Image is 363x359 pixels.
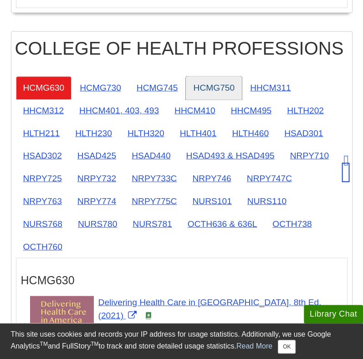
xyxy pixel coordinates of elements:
a: NURS781 [125,213,179,236]
a: HLTH460 [225,122,276,145]
a: HLTH202 [280,99,331,123]
a: HHCM495 [224,99,279,123]
a: Link opens in new window [98,297,322,320]
a: OCTH738 [265,213,319,236]
a: HCMG745 [129,77,185,100]
a: NRPY763 [16,190,69,213]
button: Library Chat [304,305,363,323]
a: NURS110 [240,190,294,213]
a: NURS780 [71,213,124,236]
a: NRPY710 [283,144,336,168]
h2: College of Health Professions [11,32,352,65]
a: HLTH230 [68,122,119,145]
a: OCTH636 & 636L [180,213,265,236]
a: NRPY747C [240,167,299,190]
a: NURS768 [16,213,70,236]
a: NRPY725 [16,167,69,190]
sup: TM [91,341,98,347]
sup: TM [40,341,48,347]
a: NRPY732 [70,167,123,190]
a: HHCM410 [167,99,223,123]
a: HSAD425 [70,144,123,168]
a: NRPY774 [70,190,123,213]
div: ISBN: 9781284224610 [30,322,343,335]
a: HSAD301 [277,122,330,145]
a: HCMG730 [72,77,128,100]
a: HSAD302 [16,144,69,168]
a: Read More [236,342,272,350]
a: HHCM312 [16,99,72,123]
a: NRPY746 [185,167,238,190]
a: OCTH760 [16,236,70,259]
a: HHCM311 [243,77,298,100]
a: HCMG750 [186,77,242,100]
img: e-Book [145,312,152,319]
a: HSAD493 & HSAD495 [179,144,281,168]
span: Delivering Health Care in [GEOGRAPHIC_DATA], 8th Ed. (2021) [98,297,322,320]
a: HHCM401, 403, 493 [72,99,166,123]
a: HLTH401 [173,122,224,145]
a: HLTH320 [120,122,172,145]
a: HLTH211 [16,122,67,145]
a: HCMG630 [16,77,72,100]
div: This site uses cookies and records your IP address for usage statistics. Additionally, we use Goo... [11,329,353,354]
h3: HCMG630 [21,272,343,289]
a: Back to Top [332,158,361,170]
button: Close [278,340,296,354]
a: NURS101 [185,190,239,213]
a: NRPY733C [124,167,184,190]
a: NRPY775C [124,190,184,213]
a: HSAD440 [124,144,178,168]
